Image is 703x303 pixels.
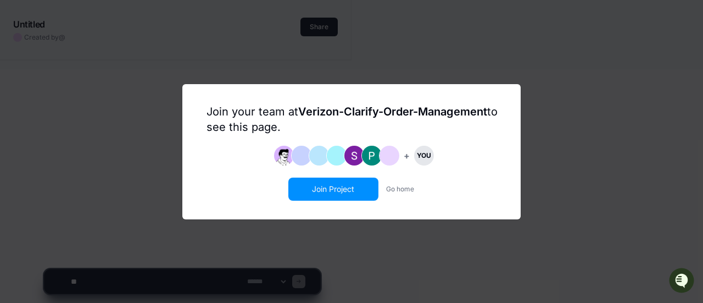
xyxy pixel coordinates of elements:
button: Start new chat [187,85,200,98]
img: 1756235613930-3d25f9e4-fa56-45dd-b3ad-e072dfbd1548 [11,82,31,102]
div: Start new chat [37,82,180,93]
img: ACg8ocLMZVwJcQ6ienYYOShb2_tczwC2Z7Z6u8NUc1SVA7ddq9cPVg=s96-c [344,146,364,166]
div: + [404,149,410,162]
span: Verizon-Clarify-Order-Management [298,105,487,118]
span: to see this page. [207,105,498,134]
span: @ [59,33,65,41]
iframe: Open customer support [668,267,698,296]
img: avatar [274,146,294,166]
img: PlayerZero [11,11,33,33]
span: Join your team at [207,105,298,118]
button: Go home [386,185,414,194]
span: Pylon [109,115,133,124]
div: Welcome [11,44,200,62]
button: Share [300,18,338,36]
p: You [414,146,434,166]
span: Created by [24,33,65,42]
a: Powered byPylon [77,115,133,124]
button: Join Project [289,179,377,200]
img: ACg8ocLL3vXvdba5S5V7nChXuiKYjYAj5GQFF3QGVBb6etwgLiZA=s96-c [362,146,382,166]
h1: Untitled [13,18,45,31]
div: We're available if you need us! [37,93,139,102]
